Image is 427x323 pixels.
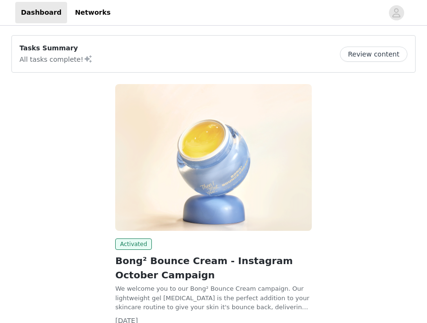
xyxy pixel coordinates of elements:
div: avatar [392,5,401,20]
p: We welcome you to our Bong² Bounce Cream campaign. Our lightweight gel [MEDICAL_DATA] is the perf... [115,284,312,312]
a: Networks [69,2,116,23]
h2: Bong² Bounce Cream - Instagram October Campaign [115,254,312,282]
a: Dashboard [15,2,67,23]
img: Then I Met You [115,84,312,231]
p: Tasks Summary [20,43,93,53]
button: Review content [340,47,407,62]
span: Activated [115,238,152,250]
p: All tasks complete! [20,53,93,65]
